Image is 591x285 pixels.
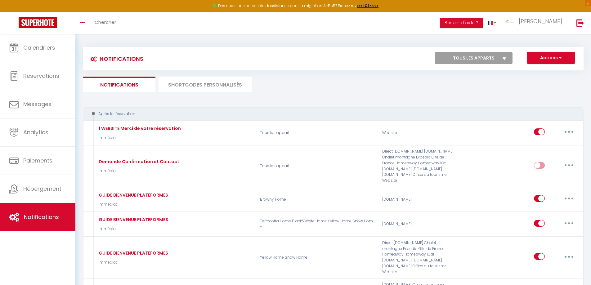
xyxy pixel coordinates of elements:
[378,190,460,208] div: [DOMAIN_NAME]
[378,124,460,142] div: Website
[378,149,460,184] div: Direct [DOMAIN_NAME] [DOMAIN_NAME] Chalet montagne Expedia Gite de France Homeaway Homeaway iCal ...
[97,260,168,265] p: Immédiat
[97,250,168,256] div: GUIDE BIENVENUE PLATEFORMES
[23,185,61,193] span: Hébergement
[576,19,584,27] img: logout
[97,226,168,232] p: Immédiat
[23,72,59,80] span: Réservations
[97,202,168,207] p: Immédiat
[97,125,181,132] div: 1 WEBSITE Merci de votre réservation
[378,215,460,233] div: [DOMAIN_NAME]
[97,168,179,174] p: Immédiat
[97,158,179,165] div: Demande Confirmation et Contact
[256,215,378,233] p: Terracotta Home Black&White Home Yellow Home Snow Home
[256,149,378,184] p: Tous les apparts
[519,17,562,25] span: [PERSON_NAME]
[19,17,57,28] img: Super Booking
[440,18,483,28] button: Besoin d'aide ?
[24,213,59,221] span: Notifications
[87,52,143,66] h3: Notifications
[23,157,52,164] span: Paiements
[357,3,378,8] a: >>> ICI <<<<
[97,216,168,223] div: GUIDE BIENVENUE PLATEFORMES
[505,19,515,24] img: ...
[23,100,51,108] span: Messages
[97,135,181,141] p: Immédiat
[83,77,155,92] li: Notifications
[256,190,378,208] p: Browny Home
[23,128,48,136] span: Analytics
[501,12,570,34] a: ... [PERSON_NAME]
[159,77,252,92] li: SHORTCODES PERSONNALISÉS
[527,52,575,64] button: Actions
[23,44,55,51] span: Calendriers
[256,124,378,142] p: Tous les apparts
[95,19,116,25] span: Chercher
[90,12,121,34] a: Chercher
[97,192,168,198] div: GUIDE BIENVENUE PLATEFORMES
[378,240,460,275] div: Direct [DOMAIN_NAME] Chalet montagne Expedia Gite de France Homeaway Homeaway iCal [DOMAIN_NAME] ...
[89,111,568,117] div: Après la réservation
[256,240,378,275] p: Yellow Home Snow Home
